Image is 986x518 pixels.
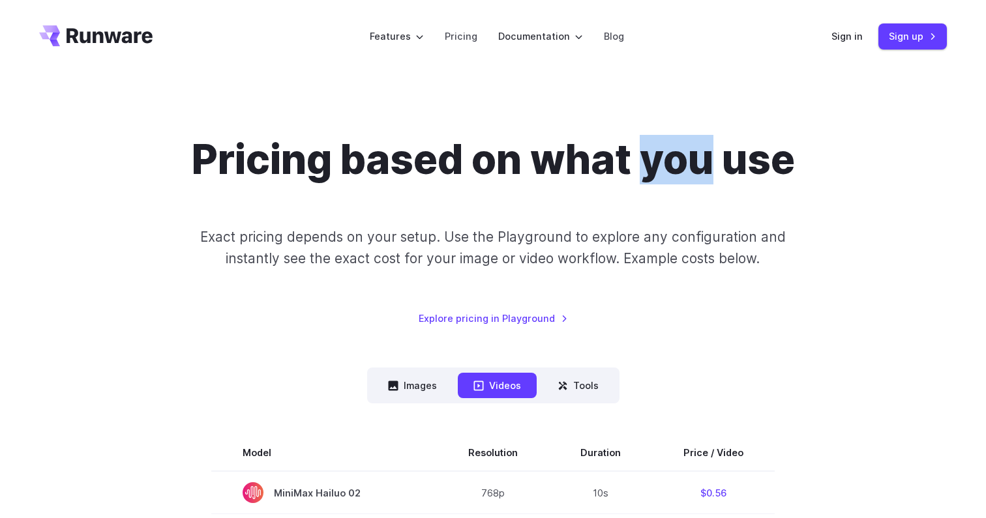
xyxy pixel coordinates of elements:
a: Sign up [878,23,947,49]
a: Sign in [831,29,863,44]
span: MiniMax Hailuo 02 [243,482,406,503]
th: Resolution [437,435,549,471]
a: Pricing [445,29,477,44]
label: Documentation [498,29,583,44]
td: 768p [437,471,549,514]
a: Go to / [39,25,153,46]
button: Tools [542,373,614,398]
p: Exact pricing depends on your setup. Use the Playground to explore any configuration and instantl... [175,226,811,270]
th: Model [211,435,437,471]
td: $0.56 [652,471,775,514]
th: Duration [549,435,652,471]
td: 10s [549,471,652,514]
a: Explore pricing in Playground [419,311,568,326]
label: Features [370,29,424,44]
h1: Pricing based on what you use [192,136,795,184]
a: Blog [604,29,624,44]
button: Videos [458,373,537,398]
button: Images [372,373,453,398]
th: Price / Video [652,435,775,471]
